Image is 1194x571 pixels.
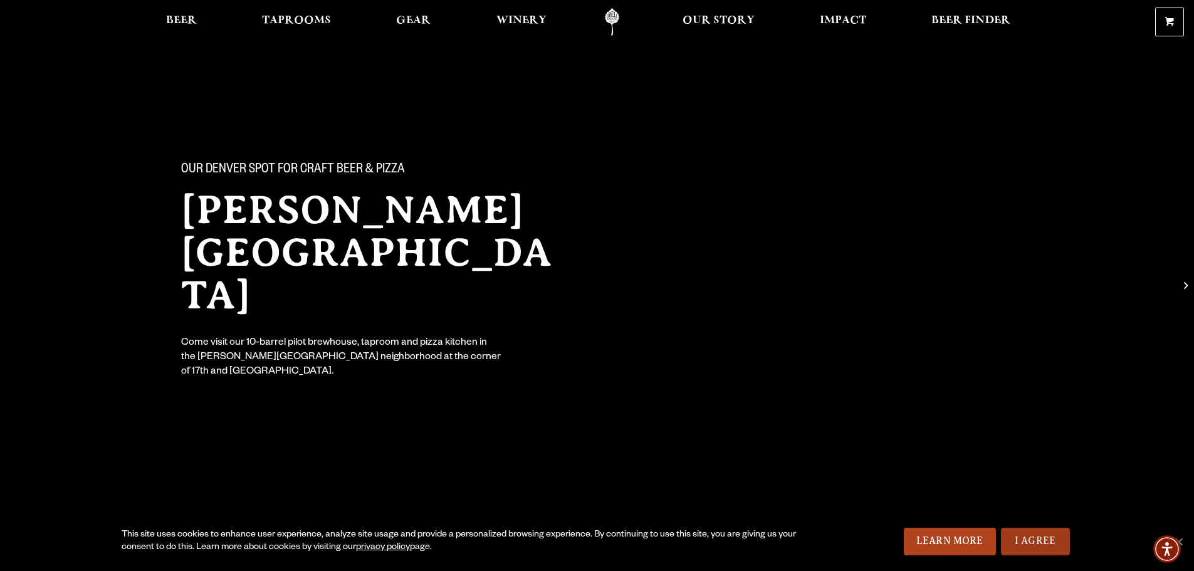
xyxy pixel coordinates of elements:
a: Beer [158,8,205,36]
a: Learn More [904,528,996,555]
a: Impact [812,8,874,36]
a: Gear [388,8,439,36]
a: I Agree [1001,528,1070,555]
span: Our Story [683,16,755,26]
span: Beer Finder [931,16,1010,26]
span: Beer [166,16,197,26]
span: Our Denver spot for craft beer & pizza [181,162,405,179]
span: Impact [820,16,866,26]
a: Winery [488,8,555,36]
a: privacy policy [356,543,410,553]
a: Odell Home [589,8,636,36]
span: Taprooms [262,16,331,26]
a: Beer Finder [923,8,1019,36]
span: Gear [396,16,431,26]
div: This site uses cookies to enhance user experience, analyze site usage and provide a personalized ... [122,529,800,554]
a: Our Story [674,8,763,36]
div: Come visit our 10-barrel pilot brewhouse, taproom and pizza kitchen in the [PERSON_NAME][GEOGRAPH... [181,337,502,380]
span: Winery [496,16,547,26]
a: Taprooms [254,8,339,36]
h2: [PERSON_NAME][GEOGRAPHIC_DATA] [181,189,572,317]
div: Accessibility Menu [1153,535,1181,563]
